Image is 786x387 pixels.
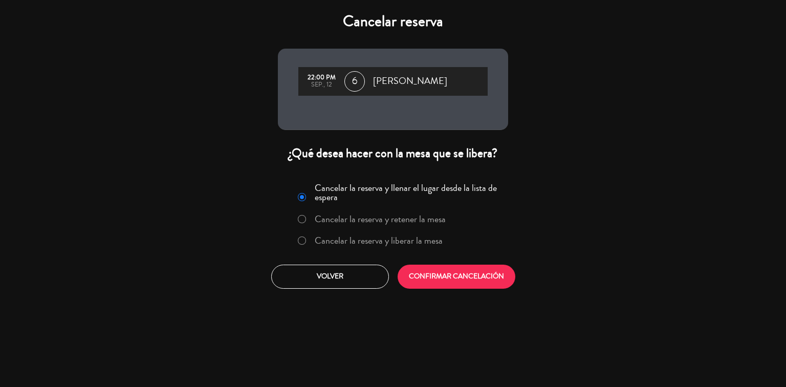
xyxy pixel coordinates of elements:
[278,12,508,31] h4: Cancelar reserva
[303,74,339,81] div: 22:00 PM
[315,183,502,202] label: Cancelar la reserva y llenar el lugar desde la lista de espera
[271,265,389,289] button: Volver
[315,214,446,224] label: Cancelar la reserva y retener la mesa
[398,265,515,289] button: CONFIRMAR CANCELACIÓN
[278,145,508,161] div: ¿Qué desea hacer con la mesa que se libera?
[315,236,443,245] label: Cancelar la reserva y liberar la mesa
[344,71,365,92] span: 6
[303,81,339,89] div: sep., 12
[373,74,447,89] span: [PERSON_NAME]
